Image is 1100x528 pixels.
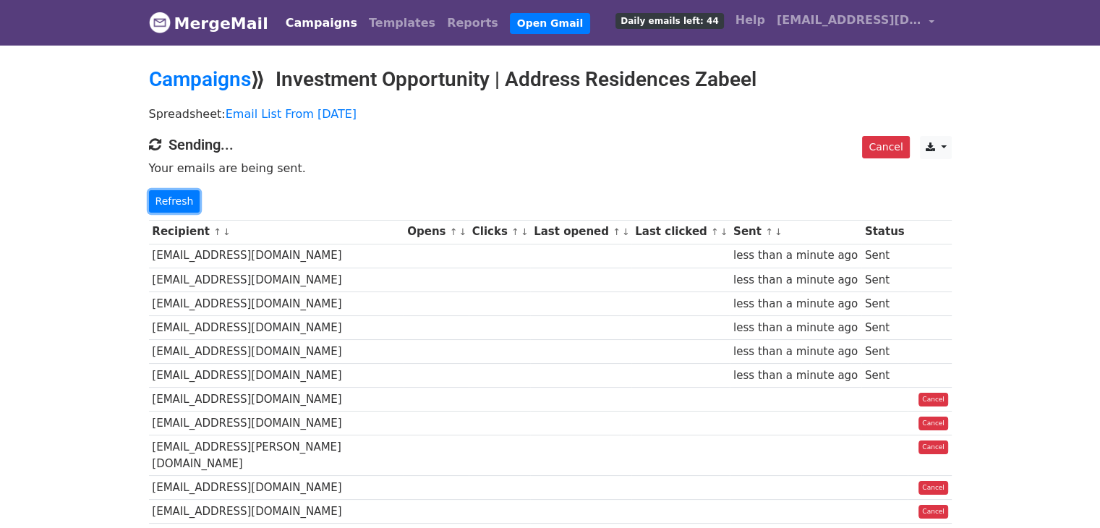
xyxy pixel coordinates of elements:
div: less than a minute ago [733,296,858,312]
a: Cancel [918,393,948,407]
a: ↑ [213,226,221,237]
a: Cancel [918,417,948,431]
div: less than a minute ago [733,247,858,264]
td: Sent [861,364,908,388]
td: Sent [861,268,908,291]
div: less than a minute ago [733,320,858,336]
td: [EMAIL_ADDRESS][DOMAIN_NAME] [149,291,404,315]
td: [EMAIL_ADDRESS][DOMAIN_NAME] [149,268,404,291]
td: Sent [861,340,908,364]
a: Email List From [DATE] [226,107,357,121]
td: [EMAIL_ADDRESS][DOMAIN_NAME] [149,244,404,268]
a: Help [730,6,771,35]
a: Templates [363,9,441,38]
td: Sent [861,315,908,339]
a: Campaigns [149,67,251,91]
td: [EMAIL_ADDRESS][DOMAIN_NAME] [149,500,404,524]
a: ↓ [223,226,231,237]
td: [EMAIL_ADDRESS][DOMAIN_NAME] [149,476,404,500]
div: less than a minute ago [733,344,858,360]
a: ↓ [622,226,630,237]
a: Cancel [918,440,948,455]
p: Your emails are being sent. [149,161,952,176]
a: MergeMail [149,8,268,38]
td: Sent [861,291,908,315]
td: [EMAIL_ADDRESS][DOMAIN_NAME] [149,315,404,339]
th: Opens [404,220,469,244]
th: Sent [730,220,861,244]
td: Sent [861,244,908,268]
th: Clicks [469,220,530,244]
div: less than a minute ago [733,272,858,289]
a: ↓ [521,226,529,237]
td: [EMAIL_ADDRESS][DOMAIN_NAME] [149,364,404,388]
a: ↑ [450,226,458,237]
a: ↑ [511,226,519,237]
a: Campaigns [280,9,363,38]
p: Spreadsheet: [149,106,952,122]
th: Last clicked [631,220,730,244]
td: [EMAIL_ADDRESS][PERSON_NAME][DOMAIN_NAME] [149,435,404,476]
a: Daily emails left: 44 [610,6,729,35]
a: ↑ [613,226,621,237]
div: less than a minute ago [733,367,858,384]
span: [EMAIL_ADDRESS][DOMAIN_NAME] [777,12,921,29]
th: Status [861,220,908,244]
a: Refresh [149,190,200,213]
a: ↓ [459,226,466,237]
a: Cancel [862,136,909,158]
a: Cancel [918,481,948,495]
th: Last opened [530,220,631,244]
a: Open Gmail [510,13,590,34]
h2: ⟫ Investment Opportunity | Address Residences Zabeel [149,67,952,92]
span: Daily emails left: 44 [615,13,723,29]
a: Cancel [918,505,948,519]
th: Recipient [149,220,404,244]
a: [EMAIL_ADDRESS][DOMAIN_NAME] [771,6,940,40]
a: ↑ [765,226,773,237]
img: MergeMail logo [149,12,171,33]
h4: Sending... [149,136,952,153]
td: [EMAIL_ADDRESS][DOMAIN_NAME] [149,340,404,364]
a: ↓ [775,226,783,237]
a: ↓ [720,226,728,237]
a: ↑ [711,226,719,237]
td: [EMAIL_ADDRESS][DOMAIN_NAME] [149,412,404,435]
td: [EMAIL_ADDRESS][DOMAIN_NAME] [149,388,404,412]
a: Reports [441,9,504,38]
